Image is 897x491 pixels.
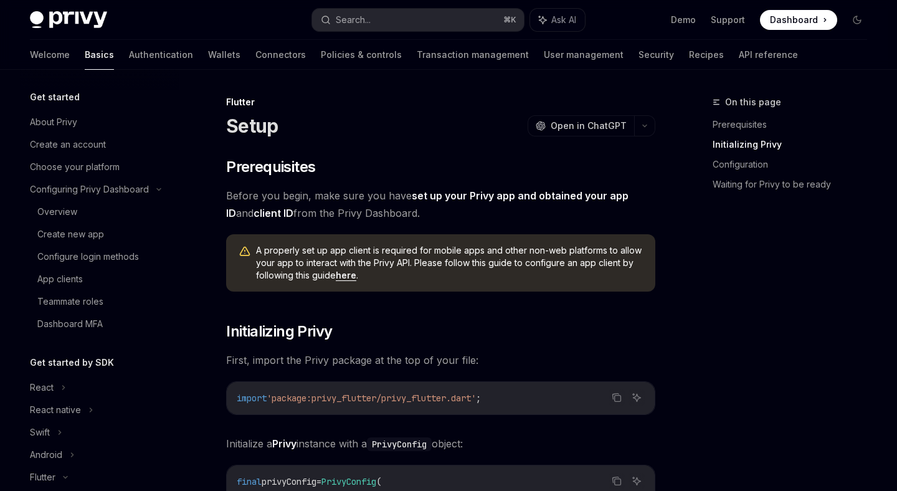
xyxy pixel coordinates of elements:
a: Wallets [208,40,240,70]
div: React [30,380,54,395]
span: 'package:privy_flutter/privy_flutter.dart' [267,393,476,404]
span: = [316,476,321,487]
div: Create new app [37,227,104,242]
button: Copy the contents from the code block [609,473,625,489]
span: ( [376,476,381,487]
a: Teammate roles [20,290,179,313]
div: Overview [37,204,77,219]
span: On this page [725,95,781,110]
a: Create new app [20,223,179,245]
span: First, import the Privy package at the top of your file: [226,351,655,369]
span: Before you begin, make sure you have and from the Privy Dashboard. [226,187,655,222]
a: client ID [254,207,293,220]
h5: Get started by SDK [30,355,114,370]
div: Dashboard MFA [37,317,103,331]
span: Prerequisites [226,157,315,177]
button: Toggle dark mode [847,10,867,30]
a: Connectors [255,40,306,70]
a: Transaction management [417,40,529,70]
div: Flutter [226,96,655,108]
a: set up your Privy app and obtained your app ID [226,189,629,220]
a: API reference [739,40,798,70]
a: Support [711,14,745,26]
div: Teammate roles [37,294,103,309]
a: Waiting for Privy to be ready [713,174,877,194]
a: Policies & controls [321,40,402,70]
span: PrivyConfig [321,476,376,487]
span: ; [476,393,481,404]
a: Dashboard [760,10,837,30]
div: Swift [30,425,50,440]
div: Configuring Privy Dashboard [30,182,149,197]
button: Search...⌘K [312,9,523,31]
h5: Get started [30,90,80,105]
a: User management [544,40,624,70]
span: Ask AI [551,14,576,26]
button: Ask AI [629,473,645,489]
span: Initializing Privy [226,322,332,341]
h1: Setup [226,115,278,137]
a: Dashboard MFA [20,313,179,335]
a: Welcome [30,40,70,70]
span: privyConfig [262,476,316,487]
a: Configuration [713,155,877,174]
span: ⌘ K [503,15,516,25]
a: Create an account [20,133,179,156]
a: About Privy [20,111,179,133]
span: Dashboard [770,14,818,26]
div: Flutter [30,470,55,485]
img: dark logo [30,11,107,29]
a: Initializing Privy [713,135,877,155]
a: Overview [20,201,179,223]
strong: Privy [272,437,297,450]
span: Initialize a instance with a object: [226,435,655,452]
span: Open in ChatGPT [551,120,627,132]
a: Security [638,40,674,70]
div: Choose your platform [30,160,120,174]
div: Configure login methods [37,249,139,264]
span: A properly set up app client is required for mobile apps and other non-web platforms to allow you... [256,244,643,282]
svg: Warning [239,245,251,258]
div: Android [30,447,62,462]
button: Copy the contents from the code block [609,389,625,406]
code: PrivyConfig [367,437,432,451]
a: Configure login methods [20,245,179,268]
div: About Privy [30,115,77,130]
a: here [336,270,356,281]
a: Prerequisites [713,115,877,135]
a: Choose your platform [20,156,179,178]
span: import [237,393,267,404]
button: Ask AI [629,389,645,406]
a: Recipes [689,40,724,70]
button: Open in ChatGPT [528,115,634,136]
div: React native [30,403,81,417]
a: Basics [85,40,114,70]
a: Demo [671,14,696,26]
button: Ask AI [530,9,585,31]
div: App clients [37,272,83,287]
span: final [237,476,262,487]
a: App clients [20,268,179,290]
div: Create an account [30,137,106,152]
div: Search... [336,12,371,27]
a: Authentication [129,40,193,70]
